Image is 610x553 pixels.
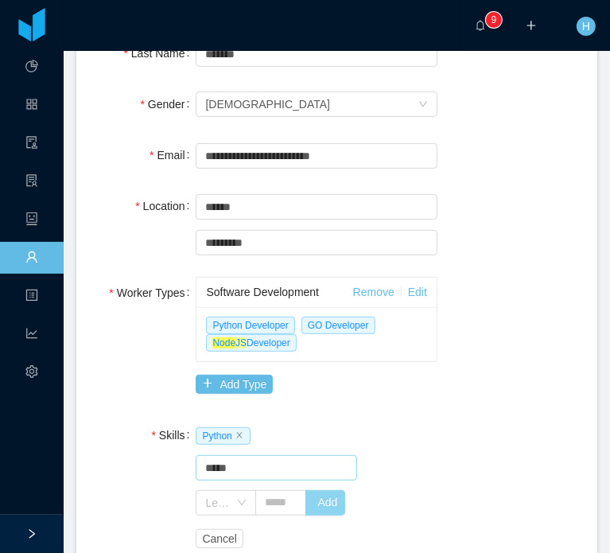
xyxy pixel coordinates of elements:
[140,98,196,111] label: Gender
[25,89,38,123] a: icon: appstore
[237,498,247,509] i: icon: down
[25,320,38,352] i: icon: line-chart
[212,337,247,349] ah_el_jm_1757639839554: JS
[206,278,352,307] div: Software Development
[212,337,235,349] ah_el_jm_1757639839554: Node
[25,280,38,313] a: icon: profile
[408,286,427,298] a: Edit
[123,47,196,60] label: Last Name
[475,20,486,31] i: icon: bell
[150,149,196,162] label: Email
[526,20,537,31] i: icon: plus
[196,375,273,394] button: icon: plusAdd Type
[196,529,243,548] button: Cancel
[196,427,250,445] span: Python
[25,167,38,199] i: icon: solution
[235,431,243,439] i: icon: close
[25,51,38,84] a: icon: pie-chart
[205,495,229,511] div: Level
[196,41,437,67] input: Last Name
[353,286,394,298] a: Remove
[25,242,38,275] a: icon: user
[205,92,330,116] div: Male
[25,204,38,237] a: icon: robot
[305,490,346,516] button: Add
[486,12,502,28] sup: 9
[206,334,296,352] span: Developer
[25,127,38,161] a: icon: audit
[109,286,196,299] label: Worker Types
[582,17,590,36] span: H
[418,99,428,111] i: icon: down
[301,317,375,334] span: GO Developer
[206,317,294,334] span: Python Developer
[491,12,497,28] p: 9
[151,429,196,442] label: Skills
[135,200,196,212] label: Location
[25,358,38,390] i: icon: setting
[196,143,437,169] input: Email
